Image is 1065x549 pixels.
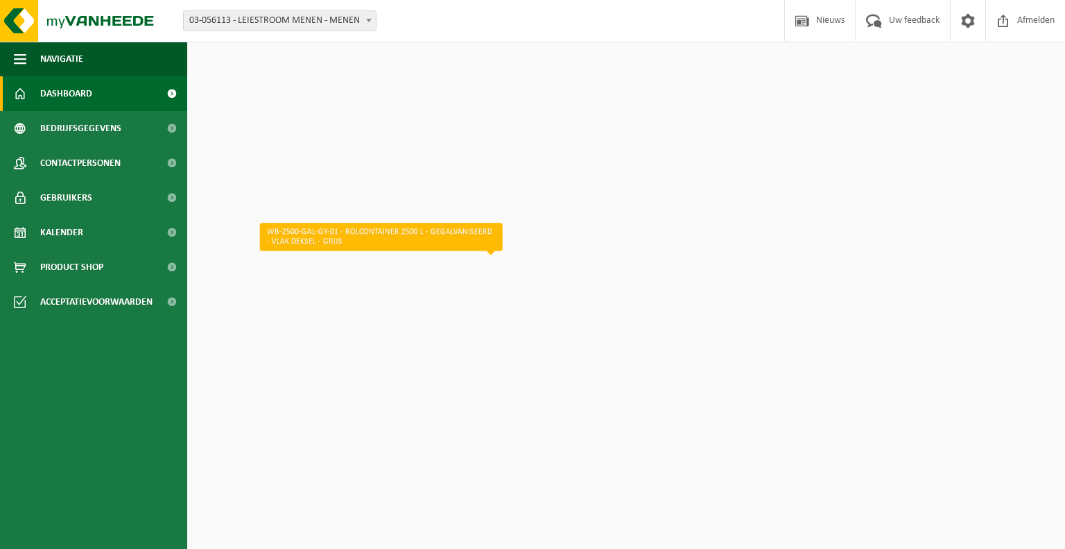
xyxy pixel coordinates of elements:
[184,11,376,31] span: 03-056113 - LEIESTROOM MENEN - MENEN
[40,111,121,146] span: Bedrijfsgegevens
[40,146,121,180] span: Contactpersonen
[40,42,83,76] span: Navigatie
[40,250,103,285] span: Product Shop
[40,76,92,111] span: Dashboard
[40,180,92,215] span: Gebruikers
[40,285,153,319] span: Acceptatievoorwaarden
[183,10,376,31] span: 03-056113 - LEIESTROOM MENEN - MENEN
[40,215,83,250] span: Kalender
